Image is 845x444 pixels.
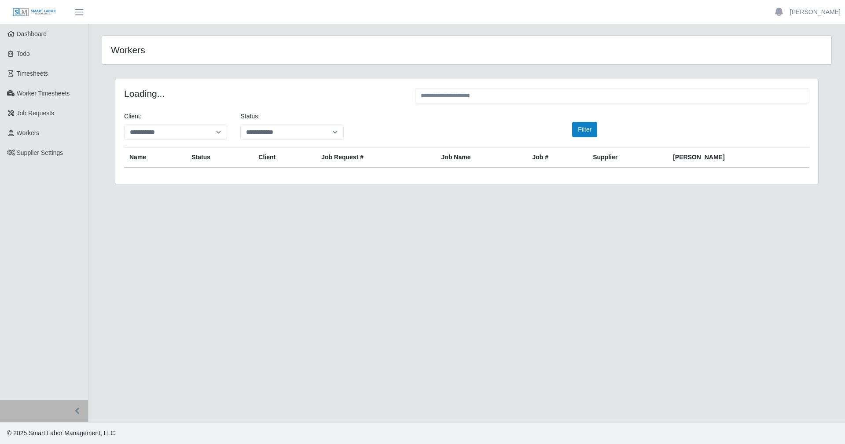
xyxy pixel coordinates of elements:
span: Supplier Settings [17,149,63,156]
span: Dashboard [17,30,47,37]
span: Todo [17,50,30,57]
span: Timesheets [17,70,48,77]
th: Status [186,147,253,168]
th: Job Name [436,147,527,168]
a: [PERSON_NAME] [790,7,841,17]
th: Job Request # [316,147,436,168]
span: Workers [17,129,40,136]
th: Client [253,147,316,168]
th: Name [124,147,186,168]
th: Supplier [588,147,668,168]
h4: Workers [111,44,400,55]
span: Worker Timesheets [17,90,70,97]
th: Job # [527,147,588,168]
span: © 2025 Smart Labor Management, LLC [7,429,115,437]
h4: Loading... [124,88,402,99]
label: Client: [124,112,142,121]
th: [PERSON_NAME] [668,147,809,168]
label: Status: [240,112,260,121]
img: SLM Logo [12,7,56,17]
span: Job Requests [17,110,55,117]
button: Filter [572,122,597,137]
